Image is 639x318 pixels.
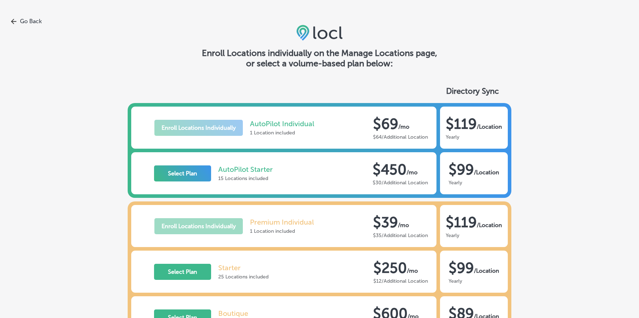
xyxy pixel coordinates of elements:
div: $12/Additional Location [373,278,428,284]
button: Enroll Locations Individually [154,218,243,234]
p: AutoPilot Starter [218,165,273,174]
h4: Enroll Locations individually on the Manage Locations page, or select a volume-based plan below: [202,48,437,68]
div: $30/Additional Location [373,180,428,186]
p: 1 Location included [250,130,314,136]
p: $39 [373,214,398,231]
div: Yearly [449,278,499,284]
b: /Location [474,169,499,176]
b: / mo [407,169,418,176]
p: $119 [446,214,477,231]
p: AutoPilot Individual [250,119,314,128]
button: Select Plan [154,165,211,181]
p: $99 [449,161,474,178]
p: Directory Sync [446,86,508,96]
p: 15 Locations included [218,175,273,181]
p: $450 [373,161,407,178]
div: $35/Additional Location [373,232,428,238]
p: Boutique [218,309,269,318]
img: 6efc1275baa40be7c98c3b36c6bfde44.png [296,25,343,41]
p: $119 [446,115,477,132]
b: / mo [398,222,409,229]
p: Premium Individual [250,218,314,226]
div: Yearly [446,232,502,238]
div: Yearly [446,134,502,140]
p: $250 [373,259,407,276]
b: /Location [477,123,502,130]
b: /Location [474,267,499,274]
p: 1 Location included [250,228,314,234]
button: Select Plan [154,264,211,280]
b: /Location [477,222,502,229]
b: / mo [407,267,418,274]
p: $69 [373,115,398,132]
p: 25 Locations included [218,274,269,280]
p: Starter [218,263,269,272]
div: Yearly [449,180,499,186]
button: Enroll Locations Individually [154,120,243,136]
p: $99 [449,259,474,276]
b: / mo [398,123,409,130]
div: $64/Additional Location [373,134,428,140]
